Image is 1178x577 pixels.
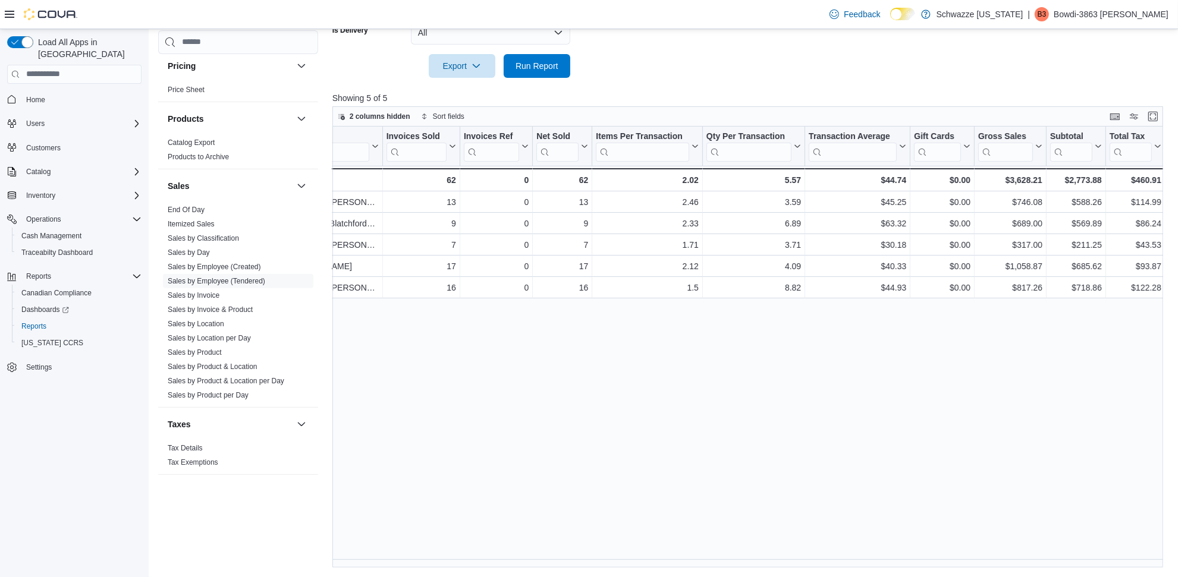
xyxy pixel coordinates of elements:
a: Sales by Product per Day [168,390,249,399]
div: Invoices Ref [464,131,519,142]
div: Gross Sales [978,131,1033,142]
span: Cash Management [21,231,81,241]
div: 0 [464,259,529,273]
div: 9 [386,216,456,231]
h3: Taxes [168,418,191,430]
div: Items Per Transaction [596,131,689,161]
span: Home [21,92,142,107]
span: Sales by Invoice [168,290,219,299]
div: Totals [237,173,379,187]
img: Cova [24,8,77,20]
a: Itemized Sales [168,219,215,228]
button: All [411,21,570,45]
span: Reports [21,321,46,331]
span: Run Report [516,60,558,72]
div: Bowdi-3863 Thompson [1035,7,1049,21]
a: End Of Day [168,205,205,213]
a: Sales by Product [168,348,222,356]
div: $0.00 [914,173,970,187]
span: Settings [21,360,142,374]
span: Reports [17,319,142,333]
span: Products to Archive [168,152,229,161]
button: Display options [1127,109,1141,124]
div: 2.02 [596,173,699,187]
div: Tendered Employee [237,131,369,161]
div: $569.89 [1050,216,1102,231]
div: 2.33 [596,216,699,231]
button: Taxes [294,417,309,431]
span: Tax Exemptions [168,457,218,466]
div: 0 [464,280,529,295]
p: Bowdi-3863 [PERSON_NAME] [1054,7,1168,21]
span: Users [26,119,45,128]
div: Net Sold [536,131,579,161]
div: $114.99 [1110,195,1161,209]
span: Sort fields [433,112,464,121]
button: Users [2,115,146,132]
h3: Pricing [168,59,196,71]
span: Canadian Compliance [17,286,142,300]
div: 13 [386,195,456,209]
div: Invoices Ref [464,131,519,161]
div: 13 [536,195,588,209]
button: Items Per Transaction [596,131,699,161]
div: $211.25 [1050,238,1102,252]
div: Gift Cards [914,131,961,142]
span: Sales by Day [168,247,210,257]
span: Inventory [21,188,142,203]
a: Catalog Export [168,138,215,146]
span: Sales by Product [168,347,222,357]
button: Pricing [294,58,309,72]
button: Total Tax [1110,131,1161,161]
div: $746.08 [978,195,1042,209]
div: 62 [536,173,588,187]
div: $588.26 [1050,195,1102,209]
div: 1.71 [596,238,699,252]
div: 7 [386,238,456,252]
button: Settings [2,358,146,376]
button: Invoices Ref [464,131,529,161]
span: Settings [26,362,52,372]
div: $45.25 [809,195,906,209]
div: $44.74 [809,173,906,187]
div: 17 [386,259,456,273]
div: Pricing [158,82,318,101]
div: 1.5 [596,280,699,295]
button: Catalog [21,165,55,179]
div: Taxes [158,440,318,474]
a: Sales by Product & Location per Day [168,376,284,384]
div: 5.57 [706,173,801,187]
span: Cash Management [17,229,142,243]
button: Sales [168,179,292,191]
div: $1,058.87 [978,259,1042,273]
span: Users [21,116,142,131]
span: Tax Details [168,443,203,452]
div: $93.87 [1110,259,1161,273]
a: Canadian Compliance [17,286,96,300]
span: Catalog [26,167,51,176]
button: Pricing [168,59,292,71]
span: Catalog [21,165,142,179]
a: Settings [21,360,56,374]
label: Is Delivery [332,26,368,35]
button: Reports [2,268,146,285]
button: Operations [2,211,146,228]
div: $86.24 [1110,216,1161,231]
a: Tax Exemptions [168,458,218,466]
span: Home [26,95,45,105]
div: $30.18 [809,238,906,252]
div: Transaction Average [809,131,897,161]
button: Inventory [2,187,146,204]
a: [US_STATE] CCRS [17,336,88,350]
div: 16 [536,280,588,295]
span: Sales by Location [168,319,224,328]
button: Invoices Sold [386,131,456,161]
a: Customers [21,141,65,155]
div: Tendered Employee [237,131,369,142]
span: Inventory [26,191,55,200]
a: Traceabilty Dashboard [17,245,98,260]
button: Taxes [168,418,292,430]
a: Sales by Day [168,248,210,256]
div: [PERSON_NAME]-1731 [PERSON_NAME] [237,238,379,252]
